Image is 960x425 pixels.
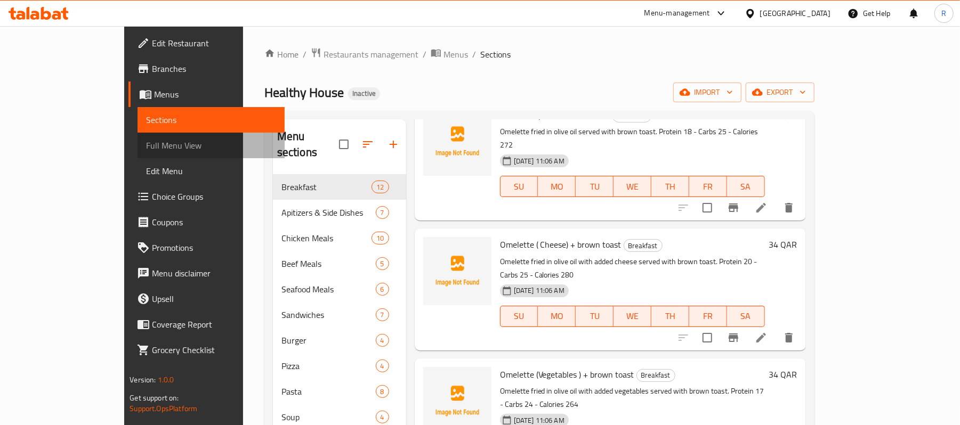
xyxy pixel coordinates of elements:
[580,308,609,324] span: TU
[637,369,675,381] span: Breakfast
[138,107,285,133] a: Sections
[273,276,406,302] div: Seafood Meals6
[656,179,685,194] span: TH
[542,179,571,194] span: MO
[376,334,389,347] div: items
[510,285,569,296] span: [DATE] 11:06 AM
[146,139,276,152] span: Full Menu View
[423,237,491,305] img: Omelette ( Cheese) + brown toast
[281,206,376,219] span: Apitizers & Side Dishes
[376,206,389,219] div: items
[372,182,388,192] span: 12
[500,255,765,282] p: Omelette fried in olive oil with added cheese served with brown toast. Protein 20 - Carbs 25 - Ca...
[542,308,571,324] span: MO
[348,87,380,100] div: Inactive
[376,361,389,371] span: 4
[376,257,389,270] div: items
[281,181,372,193] div: Breakfast
[324,48,418,61] span: Restaurants management
[376,411,389,423] div: items
[152,216,276,228] span: Coupons
[372,181,389,193] div: items
[769,367,797,382] h6: 34 QAR
[693,308,723,324] span: FR
[381,132,406,157] button: Add section
[281,359,376,372] span: Pizza
[505,308,534,324] span: SU
[689,306,727,327] button: FR
[760,7,830,19] div: [GEOGRAPHIC_DATA]
[500,366,634,382] span: Omelette (Vegetables ) + brown toast
[152,267,276,280] span: Menu disclaimer
[152,37,276,50] span: Edit Restaurant
[731,308,761,324] span: SA
[281,232,372,244] span: Chicken Meals
[656,308,685,324] span: TH
[281,385,376,398] span: Pasta
[500,176,538,197] button: SU
[281,308,376,321] span: Sandwiches
[273,302,406,328] div: Sandwiches7
[480,48,511,61] span: Sections
[372,232,389,244] div: items
[746,83,814,102] button: export
[348,89,380,98] span: Inactive
[158,373,174,387] span: 1.0.0
[376,284,389,295] span: 6
[689,176,727,197] button: FR
[128,184,285,209] a: Choice Groups
[636,369,675,382] div: Breakfast
[576,306,614,327] button: TU
[769,108,797,122] h6: 34 QAR
[281,411,376,423] span: Soup
[128,337,285,363] a: Grocery Checklist
[355,132,381,157] span: Sort sections
[423,108,491,176] img: Omelette (plain) + brown toast
[130,402,197,415] a: Support.OpsPlatform
[128,260,285,286] a: Menu disclaimer
[146,165,276,177] span: Edit Menu
[376,385,389,398] div: items
[273,174,406,200] div: Breakfast12
[273,379,406,404] div: Pasta8
[281,334,376,347] div: Burger
[651,306,689,327] button: TH
[128,56,285,81] a: Branches
[146,113,276,126] span: Sections
[281,283,376,296] span: Seafood Meals
[776,325,802,350] button: delete
[128,286,285,312] a: Upsell
[152,62,276,75] span: Branches
[776,195,802,220] button: delete
[311,47,418,61] a: Restaurants management
[500,306,538,327] button: SU
[731,179,761,194] span: SA
[576,176,614,197] button: TU
[682,86,733,99] span: import
[333,133,355,156] span: Select all sections
[376,336,389,346] span: 4
[152,190,276,203] span: Choice Groups
[273,251,406,276] div: Beef Meals5
[128,235,285,260] a: Promotions
[423,48,426,61] li: /
[277,128,339,160] h2: Menu sections
[152,292,276,305] span: Upsell
[941,7,946,19] span: R
[376,412,389,422] span: 4
[281,257,376,270] span: Beef Meals
[273,200,406,225] div: Apitizers & Side Dishes7
[376,387,389,397] span: 8
[376,359,389,372] div: items
[673,83,741,102] button: import
[138,158,285,184] a: Edit Menu
[644,7,710,20] div: Menu-management
[510,156,569,166] span: [DATE] 11:06 AM
[538,176,576,197] button: MO
[372,233,388,243] span: 10
[138,133,285,158] a: Full Menu View
[614,306,651,327] button: WE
